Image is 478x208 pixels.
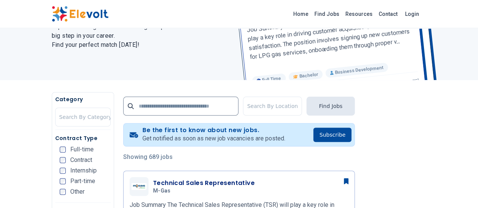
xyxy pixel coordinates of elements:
a: Contact [376,8,401,20]
img: M-Gas [131,183,147,190]
input: Internship [60,168,66,174]
a: Login [401,6,424,22]
span: Contract [70,157,92,163]
input: Other [60,189,66,195]
p: Showing 689 jobs [123,153,355,162]
span: Other [70,189,85,195]
span: Part-time [70,178,95,184]
h4: Be the first to know about new jobs. [142,126,285,134]
a: Home [290,8,311,20]
h5: Category [55,96,111,103]
iframe: Chat Widget [440,172,478,208]
a: Resources [342,8,376,20]
span: Full-time [70,146,94,153]
span: Internship [70,168,97,174]
input: Full-time [60,146,66,153]
button: Find Jobs [306,97,355,116]
span: M-Gas [153,188,171,194]
p: Get notified as soon as new job vacancies are posted. [142,134,285,143]
a: Find Jobs [311,8,342,20]
h5: Contract Type [55,134,111,142]
h2: Explore exciting roles with leading companies and take the next big step in your career. Find you... [52,22,230,49]
input: Contract [60,157,66,163]
input: Part-time [60,178,66,184]
button: Subscribe [313,128,351,142]
img: Elevolt [52,6,108,22]
h3: Technical Sales Representative [153,179,255,188]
